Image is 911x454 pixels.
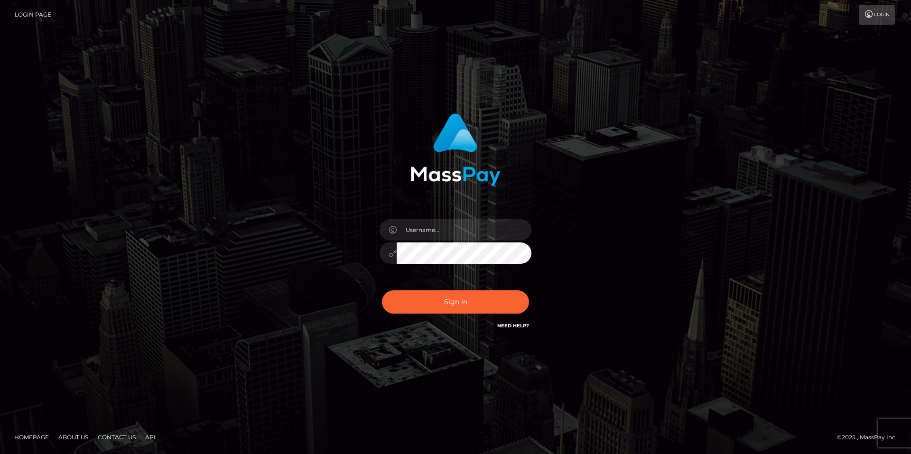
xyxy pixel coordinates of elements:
[397,219,531,241] input: Username...
[497,323,529,329] a: Need Help?
[141,430,159,445] a: API
[859,5,895,25] a: Login
[410,113,501,186] img: MassPay Login
[15,5,51,25] a: Login Page
[10,430,53,445] a: Homepage
[837,432,904,443] div: © 2025 , MassPay Inc.
[94,430,139,445] a: Contact Us
[55,430,92,445] a: About Us
[382,290,529,314] button: Sign in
